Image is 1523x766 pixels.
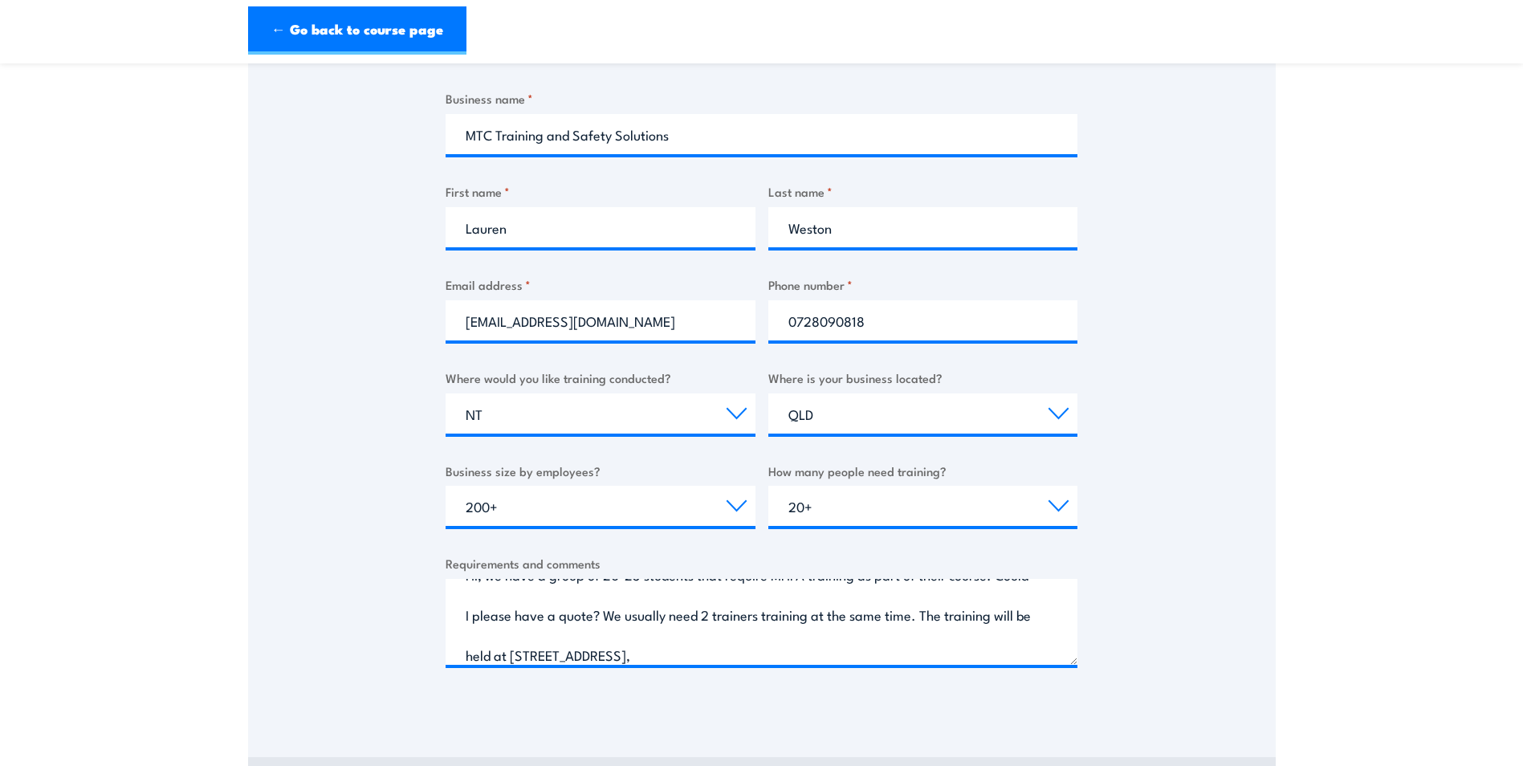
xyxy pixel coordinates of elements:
label: Last name [768,182,1078,201]
label: Requirements and comments [446,554,1077,572]
a: ← Go back to course page [248,6,466,55]
label: Business size by employees? [446,462,755,480]
label: First name [446,182,755,201]
label: Business name [446,89,1077,108]
label: Email address [446,275,755,294]
label: Where is your business located? [768,369,1078,387]
label: Where would you like training conducted? [446,369,755,387]
label: Phone number [768,275,1078,294]
label: How many people need training? [768,462,1078,480]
